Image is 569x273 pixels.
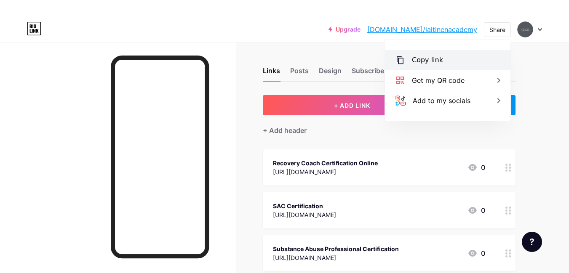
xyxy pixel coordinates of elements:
div: Substance Abuse Professional Certification [273,244,399,253]
div: [URL][DOMAIN_NAME] [273,167,378,176]
div: [URL][DOMAIN_NAME] [273,210,336,219]
div: + Add header [263,125,307,135]
div: Subscribers [352,66,390,81]
div: Copy link [412,55,443,65]
div: Add to my socials [413,95,470,106]
div: Design [319,66,342,81]
div: Links [263,66,280,81]
div: SAC Certification [273,201,336,210]
div: 0 [467,162,485,172]
div: 0 [467,248,485,258]
div: Get my QR code [412,75,465,85]
button: + ADD LINK [263,95,442,115]
img: laitinenacademy [517,21,533,37]
a: Upgrade [329,26,361,33]
div: Share [489,25,505,34]
a: [DOMAIN_NAME]/laitinenacademy [367,24,477,34]
div: 0 [467,205,485,215]
span: + ADD LINK [334,102,370,109]
div: Posts [290,66,309,81]
div: Recovery Coach Certification Online [273,159,378,167]
div: [URL][DOMAIN_NAME] [273,253,399,262]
